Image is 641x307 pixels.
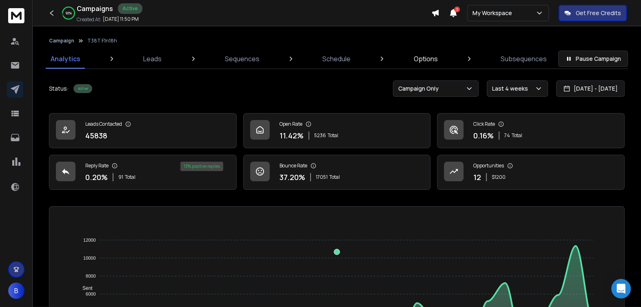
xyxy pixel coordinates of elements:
p: $ 1200 [492,174,506,180]
span: 91 [118,174,123,180]
p: Leads Contacted [85,121,122,127]
p: 12 [473,171,481,183]
a: Opportunities12$1200 [437,155,625,190]
button: Pause Campaign [558,51,628,67]
a: Sequences [220,49,264,69]
a: Bounce Rate37.20%17051Total [243,155,431,190]
a: Reply Rate0.20%91Total13% positive replies [49,155,237,190]
a: Leads [138,49,166,69]
div: Active [118,3,142,14]
span: Total [125,174,135,180]
a: Subsequences [496,49,552,69]
p: Status: [49,85,69,93]
span: 17051 [316,174,328,180]
p: 37.20 % [279,171,305,183]
p: 92 % [66,11,72,16]
p: Reply Rate [85,162,109,169]
span: 1 [454,7,460,12]
button: Campaign [49,38,74,44]
p: Analytics [51,54,80,64]
div: Active [73,84,92,93]
p: 11.42 % [279,130,304,141]
button: B [8,283,24,299]
span: Total [329,174,340,180]
span: Sent [76,285,93,291]
tspan: 6000 [86,291,95,296]
p: Open Rate [279,121,302,127]
p: Opportunities [473,162,504,169]
a: Leads Contacted45838 [49,113,237,148]
p: Schedule [322,54,350,64]
tspan: 8000 [86,274,95,278]
button: [DATE] - [DATE] [556,80,625,97]
a: Click Rate0.16%74Total [437,113,625,148]
a: Analytics [46,49,85,69]
tspan: 12000 [83,238,96,242]
p: Created At: [77,16,101,23]
p: T38T F1n18h [87,38,117,44]
p: Sequences [225,54,260,64]
tspan: 10000 [83,256,96,260]
span: Total [328,132,338,139]
p: 45838 [85,130,107,141]
span: 5236 [314,132,326,139]
p: 0.16 % [473,130,494,141]
p: Leads [143,54,162,64]
div: Open Intercom Messenger [611,279,631,298]
div: 13 % positive replies [180,162,223,171]
button: Get Free Credits [559,5,627,21]
p: Options [414,54,438,64]
p: Subsequences [501,54,547,64]
p: Bounce Rate [279,162,307,169]
p: Campaign Only [398,85,442,93]
a: Schedule [317,49,355,69]
p: Click Rate [473,121,495,127]
h1: Campaigns [77,4,113,13]
p: Get Free Credits [576,9,621,17]
p: 0.20 % [85,171,108,183]
p: [DATE] 11:50 PM [103,16,139,22]
span: 74 [504,132,510,139]
a: Options [409,49,443,69]
span: Total [512,132,522,139]
p: Last 4 weeks [492,85,531,93]
p: My Workspace [472,9,515,17]
a: Open Rate11.42%5236Total [243,113,431,148]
